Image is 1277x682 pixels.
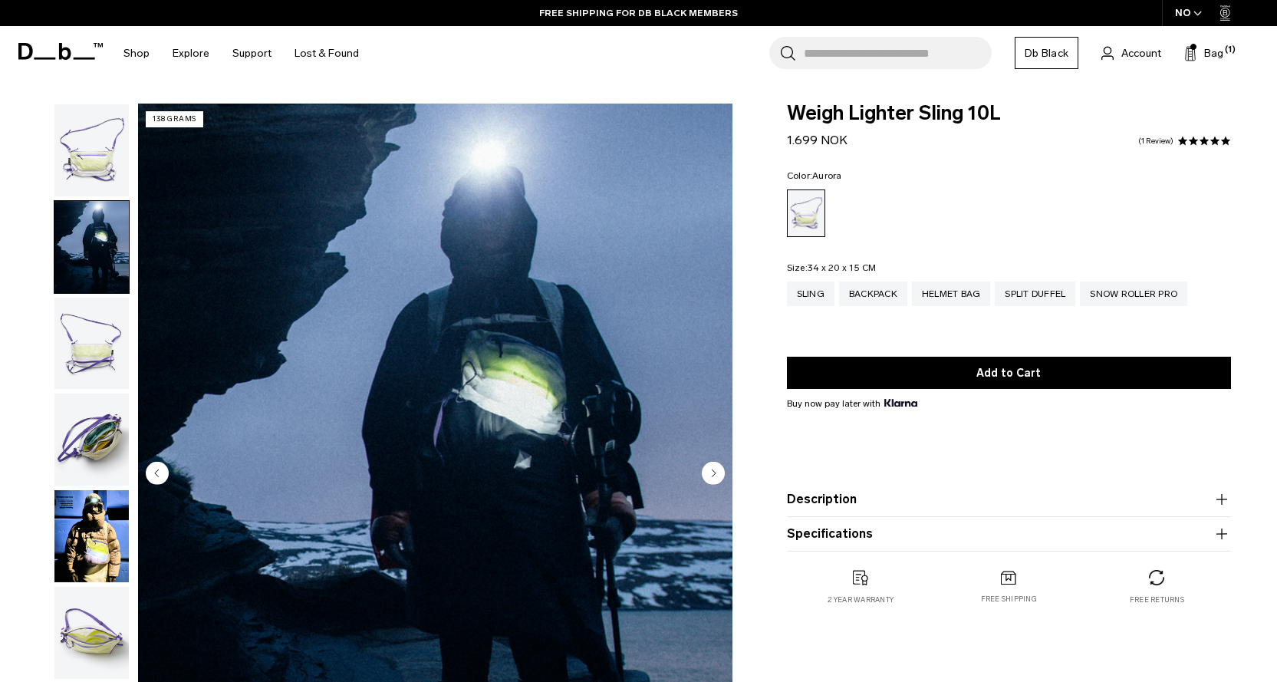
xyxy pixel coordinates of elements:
[1204,45,1223,61] span: Bag
[54,489,130,583] button: Weigh Lighter Sling 10L Aurora
[787,525,1231,543] button: Specifications
[54,297,130,390] button: Weigh_Lighter_Sling_10L_2.png
[787,490,1231,509] button: Description
[54,200,130,294] button: Weigh_Lighter_Sling_10L_Lifestyle.png
[54,104,130,197] button: Weigh_Lighter_Sling_10L_1.png
[232,26,272,81] a: Support
[539,6,738,20] a: FREE SHIPPING FOR DB BLACK MEMBERS
[787,171,842,180] legend: Color:
[123,26,150,81] a: Shop
[912,282,991,306] a: Helmet Bag
[787,189,825,237] a: Aurora
[787,282,834,306] a: Sling
[812,170,842,181] span: Aurora
[1184,44,1223,62] button: Bag (1)
[1080,282,1187,306] a: Snow Roller Pro
[828,595,894,605] p: 2 year warranty
[787,133,847,147] span: 1.699 NOK
[112,26,370,81] nav: Main Navigation
[54,586,130,680] button: Weigh_Lighter_Sling_10L_4.png
[884,399,917,407] img: {"height" => 20, "alt" => "Klarna"}
[1138,137,1173,145] a: 1 reviews
[54,298,129,390] img: Weigh_Lighter_Sling_10L_2.png
[146,462,169,488] button: Previous slide
[54,104,129,196] img: Weigh_Lighter_Sling_10L_1.png
[54,393,130,486] button: Weigh_Lighter_Sling_10L_3.png
[54,490,129,582] img: Weigh Lighter Sling 10L Aurora
[54,201,129,293] img: Weigh_Lighter_Sling_10L_Lifestyle.png
[839,282,907,306] a: Backpack
[54,394,129,486] img: Weigh_Lighter_Sling_10L_3.png
[1015,37,1078,69] a: Db Black
[1130,595,1184,605] p: Free returns
[146,111,203,127] p: 138 grams
[1101,44,1161,62] a: Account
[787,104,1231,124] span: Weigh Lighter Sling 10L
[787,397,917,410] span: Buy now pay later with
[173,26,209,81] a: Explore
[995,282,1075,306] a: Split Duffel
[295,26,359,81] a: Lost & Found
[1121,45,1161,61] span: Account
[702,462,725,488] button: Next slide
[1225,44,1236,57] span: (1)
[787,263,877,272] legend: Size:
[981,594,1037,605] p: Free shipping
[787,357,1231,389] button: Add to Cart
[808,262,877,273] span: 34 x 20 x 15 CM
[54,587,129,679] img: Weigh_Lighter_Sling_10L_4.png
